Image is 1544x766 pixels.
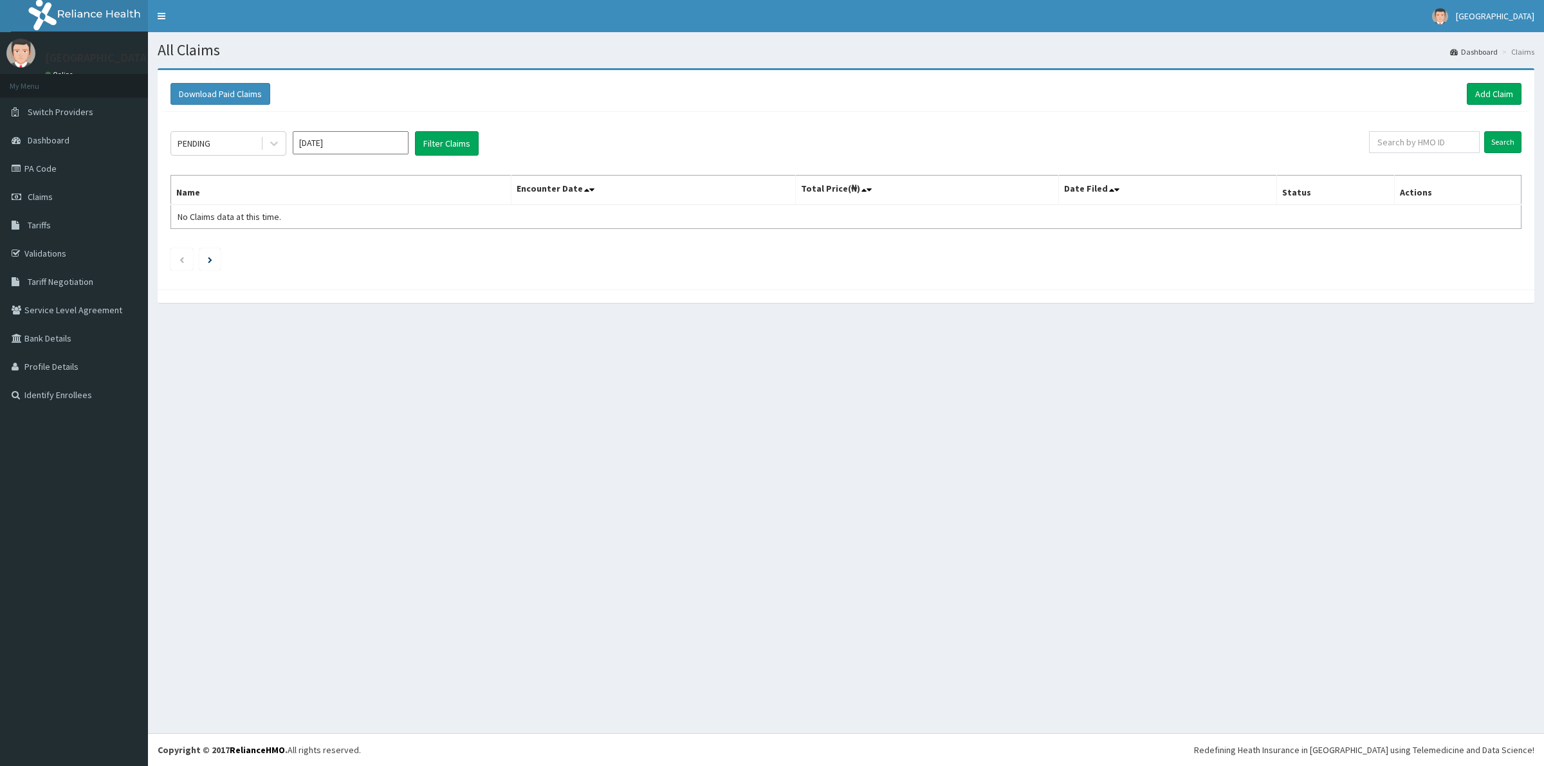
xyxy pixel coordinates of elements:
a: Add Claim [1467,83,1521,105]
h1: All Claims [158,42,1534,59]
a: Previous page [179,253,185,265]
input: Search by HMO ID [1369,131,1480,153]
a: RelianceHMO [230,744,285,756]
div: PENDING [178,137,210,150]
a: Online [45,70,76,79]
th: Encounter Date [511,176,795,205]
span: No Claims data at this time. [178,211,281,223]
button: Download Paid Claims [170,83,270,105]
span: Claims [28,191,53,203]
span: Tariff Negotiation [28,276,93,287]
input: Select Month and Year [293,131,409,154]
th: Total Price(₦) [795,176,1058,205]
p: [GEOGRAPHIC_DATA] [45,52,151,64]
a: Next page [208,253,212,265]
strong: Copyright © 2017 . [158,744,288,756]
img: User Image [6,39,35,68]
span: [GEOGRAPHIC_DATA] [1456,10,1534,22]
footer: All rights reserved. [148,733,1544,766]
li: Claims [1499,46,1534,57]
input: Search [1484,131,1521,153]
a: Dashboard [1450,46,1498,57]
span: Dashboard [28,134,69,146]
th: Name [171,176,511,205]
span: Switch Providers [28,106,93,118]
div: Redefining Heath Insurance in [GEOGRAPHIC_DATA] using Telemedicine and Data Science! [1194,743,1534,756]
th: Actions [1394,176,1521,205]
button: Filter Claims [415,131,479,156]
span: Tariffs [28,219,51,231]
th: Status [1276,176,1394,205]
img: User Image [1432,8,1448,24]
th: Date Filed [1059,176,1277,205]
